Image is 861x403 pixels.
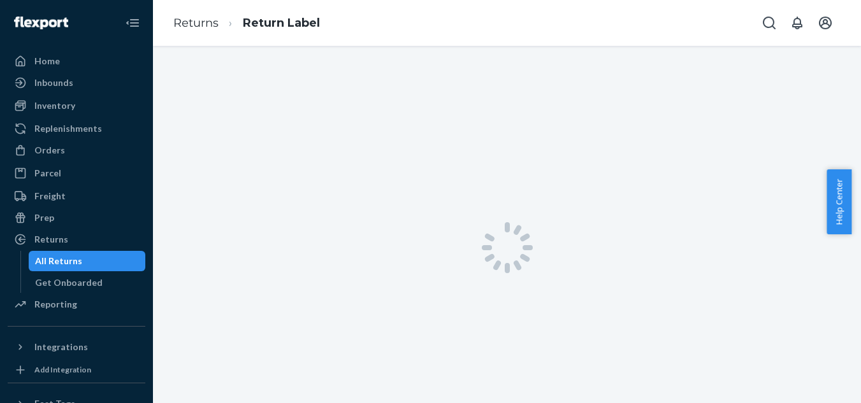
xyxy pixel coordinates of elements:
a: All Returns [29,251,146,271]
div: Parcel [34,167,61,180]
div: Freight [34,190,66,202]
a: Get Onboarded [29,272,146,293]
div: Prep [34,211,54,224]
div: Integrations [34,341,88,353]
button: Integrations [8,337,145,357]
a: Inbounds [8,73,145,93]
button: Close Navigation [120,10,145,36]
a: Prep [8,208,145,228]
a: Parcel [8,163,145,183]
button: Open Search Box [756,10,782,36]
a: Freight [8,186,145,206]
div: Inventory [34,99,75,112]
div: Add Integration [34,364,91,375]
a: Return Label [243,16,320,30]
a: Replenishments [8,118,145,139]
div: Reporting [34,298,77,311]
button: Open account menu [813,10,838,36]
a: Returns [173,16,219,30]
img: Flexport logo [14,17,68,29]
div: Inbounds [34,76,73,89]
div: Orders [34,144,65,157]
a: Home [8,51,145,71]
a: Inventory [8,95,145,116]
a: Reporting [8,294,145,315]
div: Get Onboarded [35,276,103,289]
div: Home [34,55,60,67]
button: Help Center [827,169,851,234]
div: Replenishments [34,122,102,135]
div: Returns [34,233,68,246]
button: Open notifications [785,10,810,36]
a: Add Integration [8,362,145,378]
a: Returns [8,229,145,250]
ol: breadcrumbs [163,4,330,42]
a: Orders [8,140,145,160]
div: All Returns [35,255,82,267]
